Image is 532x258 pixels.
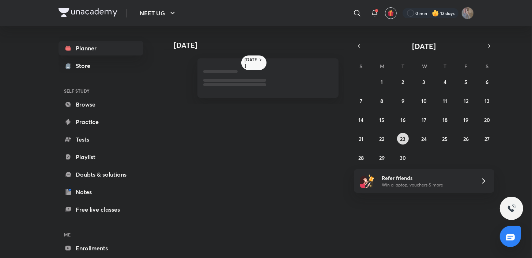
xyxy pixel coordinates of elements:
[59,167,143,182] a: Doubts & solutions
[460,76,472,88] button: September 5, 2025
[364,41,484,51] button: [DATE]
[359,63,362,70] abbr: Sunday
[421,135,427,142] abbr: September 24, 2025
[460,114,472,126] button: September 19, 2025
[397,76,409,88] button: September 2, 2025
[486,63,488,70] abbr: Saturday
[355,95,367,107] button: September 7, 2025
[461,7,474,19] img: shubhanshu yadav
[422,63,427,70] abbr: Wednesday
[484,97,490,104] abbr: September 13, 2025
[376,133,388,145] button: September 22, 2025
[443,97,447,104] abbr: September 11, 2025
[59,58,143,73] a: Store
[402,78,404,85] abbr: September 2, 2025
[463,135,469,142] abbr: September 26, 2025
[382,182,472,188] p: Win a laptop, vouchers & more
[59,132,143,147] a: Tests
[400,116,405,123] abbr: September 16, 2025
[376,114,388,126] button: September 15, 2025
[136,6,181,20] button: NEET UG
[418,133,430,145] button: September 24, 2025
[412,41,436,51] span: [DATE]
[376,95,388,107] button: September 8, 2025
[385,7,397,19] button: avatar
[397,133,409,145] button: September 23, 2025
[76,61,95,70] div: Store
[486,78,488,85] abbr: September 6, 2025
[460,133,472,145] button: September 26, 2025
[464,78,467,85] abbr: September 5, 2025
[481,114,493,126] button: September 20, 2025
[360,174,374,188] img: referral
[59,41,143,55] a: Planner
[380,116,385,123] abbr: September 15, 2025
[401,63,404,70] abbr: Tuesday
[358,116,363,123] abbr: September 14, 2025
[59,97,143,112] a: Browse
[59,8,117,19] a: Company Logo
[481,76,493,88] button: September 6, 2025
[439,133,451,145] button: September 25, 2025
[464,97,468,104] abbr: September 12, 2025
[382,174,472,182] h6: Refer friends
[444,78,446,85] abbr: September 4, 2025
[59,202,143,217] a: Free live classes
[439,95,451,107] button: September 11, 2025
[376,76,388,88] button: September 1, 2025
[380,63,385,70] abbr: Monday
[59,150,143,164] a: Playlist
[59,185,143,199] a: Notes
[439,76,451,88] button: September 4, 2025
[444,63,446,70] abbr: Thursday
[418,95,430,107] button: September 10, 2025
[484,135,490,142] abbr: September 27, 2025
[380,135,385,142] abbr: September 22, 2025
[355,152,367,163] button: September 28, 2025
[507,204,516,213] img: ttu
[418,114,430,126] button: September 17, 2025
[379,154,385,161] abbr: September 29, 2025
[174,41,346,50] h4: [DATE]
[401,97,404,104] abbr: September 9, 2025
[59,115,143,129] a: Practice
[245,57,258,69] h6: [DATE]
[418,76,430,88] button: September 3, 2025
[355,133,367,145] button: September 21, 2025
[381,97,384,104] abbr: September 8, 2025
[442,135,448,142] abbr: September 25, 2025
[359,135,363,142] abbr: September 21, 2025
[59,85,143,97] h6: SELF STUDY
[464,63,467,70] abbr: Friday
[397,95,409,107] button: September 9, 2025
[397,152,409,163] button: September 30, 2025
[400,135,406,142] abbr: September 23, 2025
[432,9,439,17] img: streak
[59,228,143,241] h6: ME
[439,114,451,126] button: September 18, 2025
[358,154,364,161] abbr: September 28, 2025
[59,8,117,17] img: Company Logo
[460,95,472,107] button: September 12, 2025
[388,10,394,16] img: avatar
[484,116,490,123] abbr: September 20, 2025
[463,116,468,123] abbr: September 19, 2025
[376,152,388,163] button: September 29, 2025
[59,241,143,255] a: Enrollments
[355,114,367,126] button: September 14, 2025
[481,95,493,107] button: September 13, 2025
[400,154,406,161] abbr: September 30, 2025
[422,116,426,123] abbr: September 17, 2025
[360,97,362,104] abbr: September 7, 2025
[442,116,448,123] abbr: September 18, 2025
[381,78,383,85] abbr: September 1, 2025
[397,114,409,126] button: September 16, 2025
[422,78,425,85] abbr: September 3, 2025
[481,133,493,145] button: September 27, 2025
[421,97,427,104] abbr: September 10, 2025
